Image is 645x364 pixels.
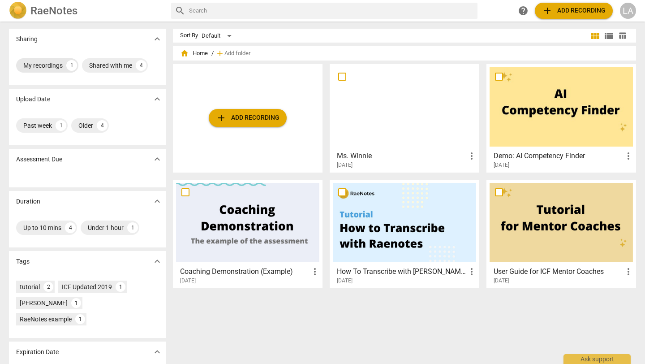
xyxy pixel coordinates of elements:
[89,61,132,70] div: Shared with me
[150,92,164,106] button: Show more
[150,255,164,268] button: Show more
[152,154,163,165] span: expand_more
[180,49,208,58] span: Home
[590,30,601,41] span: view_module
[180,277,196,285] span: [DATE]
[602,29,615,43] button: List view
[310,266,320,277] span: more_vert
[563,354,631,364] div: Ask support
[618,31,627,40] span: table_chart
[78,121,93,130] div: Older
[16,197,40,206] p: Duration
[603,30,614,41] span: view_list
[23,61,63,70] div: My recordings
[494,277,509,285] span: [DATE]
[542,5,553,16] span: add
[494,151,623,161] h3: Demo: AI Competency Finder
[518,5,529,16] span: help
[535,3,613,19] button: Upload
[16,347,59,357] p: Expiration Date
[150,32,164,46] button: Show more
[333,183,476,284] a: How To Transcribe with [PERSON_NAME][DATE]
[189,4,474,18] input: Search
[623,266,634,277] span: more_vert
[337,161,353,169] span: [DATE]
[490,183,633,284] a: User Guide for ICF Mentor Coaches[DATE]
[150,345,164,359] button: Show more
[23,121,52,130] div: Past week
[215,49,224,58] span: add
[623,151,634,161] span: more_vert
[152,256,163,267] span: expand_more
[542,5,606,16] span: Add recording
[20,315,72,324] div: RaeNotes example
[615,29,629,43] button: Table view
[43,282,53,292] div: 2
[180,32,198,39] div: Sort By
[589,29,602,43] button: Tile view
[30,4,77,17] h2: RaeNotes
[150,152,164,166] button: Show more
[88,223,124,232] div: Under 1 hour
[175,5,185,16] span: search
[176,183,319,284] a: Coaching Demonstration (Example)[DATE]
[152,347,163,357] span: expand_more
[466,266,477,277] span: more_vert
[116,282,125,292] div: 1
[136,60,146,71] div: 4
[180,49,189,58] span: home
[75,314,85,324] div: 1
[127,222,138,233] div: 1
[16,155,62,164] p: Assessment Due
[65,222,76,233] div: 4
[152,34,163,44] span: expand_more
[620,3,636,19] button: LA
[211,50,214,57] span: /
[180,266,310,277] h3: Coaching Demonstration (Example)
[23,223,61,232] div: Up to 10 mins
[202,29,235,43] div: Default
[337,151,466,161] h3: Ms. Winnie
[20,282,40,291] div: tutorial
[490,67,633,169] a: Demo: AI Competency Finder[DATE]
[216,113,227,123] span: add
[97,120,107,131] div: 4
[494,266,623,277] h3: User Guide for ICF Mentor Coaches
[216,113,279,123] span: Add recording
[515,3,531,19] a: Help
[20,299,68,308] div: [PERSON_NAME]
[56,120,66,131] div: 1
[337,277,353,285] span: [DATE]
[9,2,164,20] a: LogoRaeNotes
[333,67,476,169] a: Ms. Winnie[DATE]
[62,282,112,291] div: ICF Updated 2019
[66,60,77,71] div: 1
[16,35,38,44] p: Sharing
[494,161,509,169] span: [DATE]
[71,298,81,308] div: 1
[9,2,27,20] img: Logo
[152,94,163,104] span: expand_more
[152,196,163,207] span: expand_more
[150,195,164,208] button: Show more
[224,50,250,57] span: Add folder
[337,266,466,277] h3: How To Transcribe with RaeNotes
[16,95,50,104] p: Upload Date
[209,109,287,127] button: Upload
[16,257,30,266] p: Tags
[466,151,477,161] span: more_vert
